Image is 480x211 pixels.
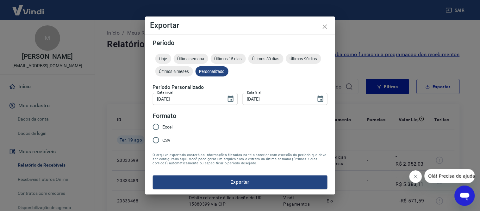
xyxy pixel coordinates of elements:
h5: Período [153,40,327,46]
div: Hoje [155,54,171,64]
div: Última semana [174,54,208,64]
input: DD/MM/YYYY [243,93,312,105]
span: Hoje [155,56,171,61]
iframe: Botão para abrir a janela de mensagens [455,186,475,206]
span: CSV [163,137,171,144]
span: Olá! Precisa de ajuda? [4,4,53,10]
button: Choose date, selected date is 19 de ago de 2025 [224,93,237,105]
span: Últimos 30 dias [248,56,284,61]
span: O arquivo exportado conterá as informações filtradas na tela anterior com exceção do período que ... [153,153,327,165]
div: Últimos 15 dias [211,54,246,64]
span: Últimos 15 dias [211,56,246,61]
button: Exportar [153,175,327,189]
h4: Exportar [150,22,330,29]
div: Últimos 30 dias [248,54,284,64]
iframe: Mensagem da empresa [425,169,475,183]
button: close [317,19,333,34]
div: Personalizado [196,66,228,76]
div: Últimos 90 dias [286,54,321,64]
button: Choose date, selected date is 19 de ago de 2025 [314,93,327,105]
iframe: Fechar mensagem [409,170,422,183]
div: Últimos 6 meses [155,66,193,76]
span: Última semana [174,56,208,61]
label: Data final [247,90,261,95]
label: Data inicial [157,90,173,95]
span: Últimos 90 dias [286,56,321,61]
span: Personalizado [196,69,228,74]
legend: Formato [153,111,177,121]
h5: Período Personalizado [153,84,327,90]
span: Excel [163,124,173,130]
input: DD/MM/YYYY [153,93,222,105]
span: Últimos 6 meses [155,69,193,74]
